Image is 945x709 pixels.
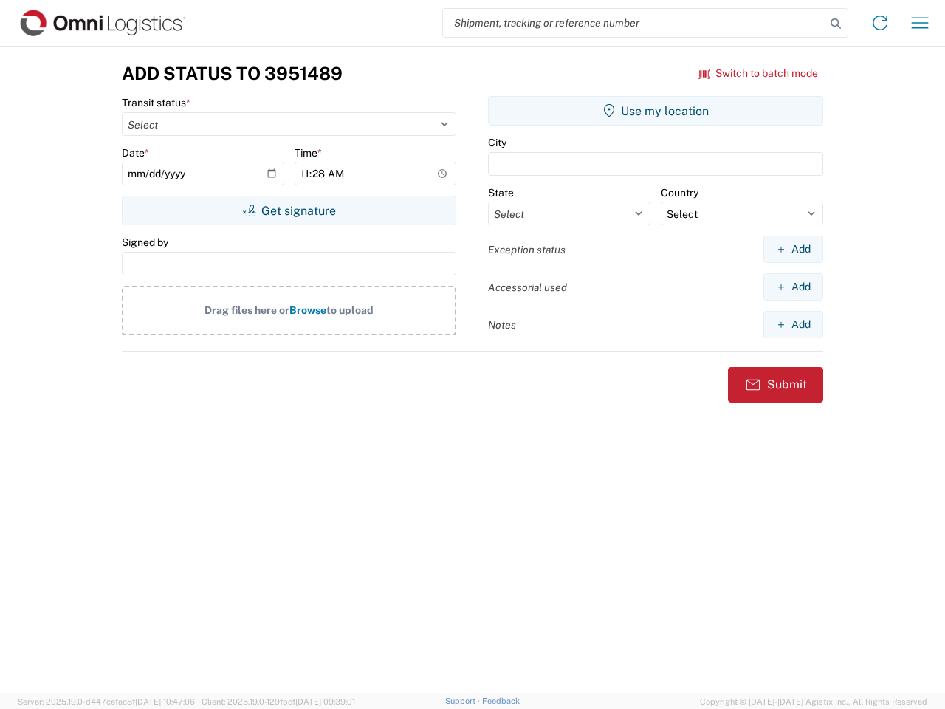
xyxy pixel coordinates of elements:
[122,96,190,109] label: Transit status
[18,697,195,706] span: Server: 2025.19.0-d447cefac8f
[122,196,456,225] button: Get signature
[445,696,482,705] a: Support
[122,63,343,84] h3: Add Status to 3951489
[488,281,567,294] label: Accessorial used
[482,696,520,705] a: Feedback
[205,304,289,316] span: Drag files here or
[763,236,823,263] button: Add
[763,311,823,338] button: Add
[135,697,195,706] span: [DATE] 10:47:06
[698,61,818,86] button: Switch to batch mode
[488,243,566,256] label: Exception status
[295,697,355,706] span: [DATE] 09:39:01
[488,318,516,332] label: Notes
[661,186,698,199] label: Country
[295,146,322,160] label: Time
[488,96,823,126] button: Use my location
[700,695,927,708] span: Copyright © [DATE]-[DATE] Agistix Inc., All Rights Reserved
[122,236,168,249] label: Signed by
[488,136,506,149] label: City
[443,9,825,37] input: Shipment, tracking or reference number
[326,304,374,316] span: to upload
[202,697,355,706] span: Client: 2025.19.0-129fbcf
[289,304,326,316] span: Browse
[488,186,514,199] label: State
[763,273,823,301] button: Add
[728,367,823,403] button: Submit
[122,146,149,160] label: Date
